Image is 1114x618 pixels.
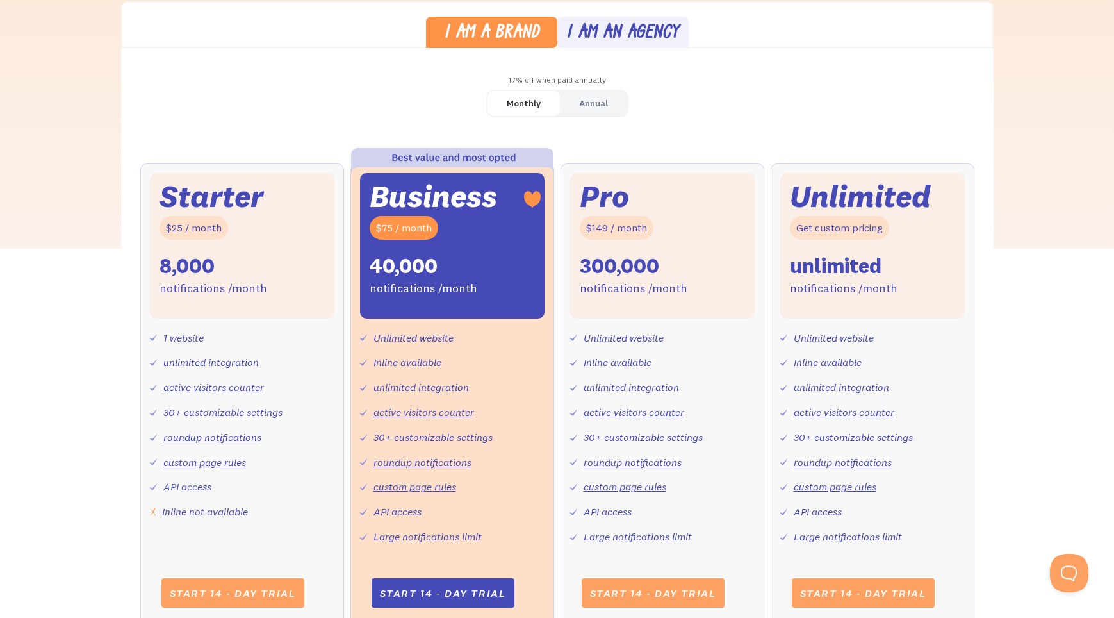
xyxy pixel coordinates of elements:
div: $75 / month [370,216,438,240]
a: custom page rules [794,480,876,493]
div: Unlimited website [794,329,874,347]
div: unlimited integration [163,353,259,372]
div: API access [794,503,842,521]
div: API access [373,503,422,521]
div: Pro [580,183,629,210]
div: $149 / month [580,216,653,240]
div: Large notifications limit [584,528,692,546]
a: roundup notifications [163,431,261,444]
div: notifications /month [580,280,687,298]
a: active visitors counter [373,406,474,419]
div: Unlimited [790,183,931,210]
a: roundup notifications [584,456,682,469]
div: unlimited integration [794,378,889,397]
div: Starter [160,183,263,210]
div: I am a brand [444,24,539,43]
a: Start 14 - day trial [582,578,725,608]
div: 30+ customizable settings [794,428,913,447]
a: Start 14 - day trial [161,578,304,608]
div: 30+ customizable settings [373,428,493,447]
a: Start 14 - day trial [372,578,514,608]
div: 1 website [163,329,204,347]
div: Inline not available [162,503,248,521]
div: notifications /month [790,280,897,298]
div: 30+ customizable settings [584,428,703,447]
div: unlimited integration [373,378,469,397]
a: custom page rules [163,456,246,469]
div: I am an agency [566,24,679,43]
div: notifications /month [370,280,477,298]
a: custom page rules [373,480,456,493]
div: Business [370,183,497,210]
div: Monthly [507,94,541,113]
div: Large notifications limit [794,528,902,546]
div: Annual [579,94,608,113]
div: $25 / month [160,216,228,240]
div: Inline available [794,353,862,372]
a: custom page rules [584,480,666,493]
div: 17% off when paid annually [121,71,994,90]
div: API access [584,503,632,521]
div: Unlimited website [584,329,664,347]
div: Inline available [584,353,651,372]
div: notifications /month [160,280,267,298]
a: roundup notifications [794,456,892,469]
div: API access [163,478,211,496]
div: Large notifications limit [373,528,482,546]
div: 8,000 [160,253,215,280]
iframe: Toggle Customer Support [1050,554,1088,592]
div: 30+ customizable settings [163,403,283,422]
a: active visitors counter [584,406,684,419]
div: 40,000 [370,253,438,280]
a: active visitors counter [163,381,264,394]
a: active visitors counter [794,406,894,419]
div: Inline available [373,353,441,372]
a: roundup notifications [373,456,471,469]
div: unlimited integration [584,378,679,397]
div: 300,000 [580,253,659,280]
div: Unlimited website [373,329,454,347]
div: Get custom pricing [790,216,889,240]
a: Start 14 - day trial [792,578,935,608]
div: unlimited [790,253,881,280]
